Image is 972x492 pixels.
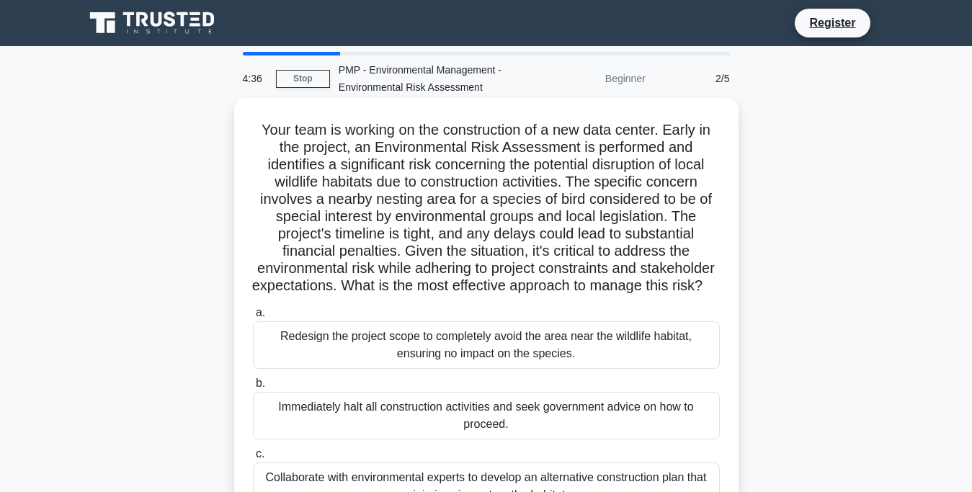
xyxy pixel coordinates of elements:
[276,70,330,88] a: Stop
[801,14,864,32] a: Register
[234,64,276,93] div: 4:36
[251,121,721,295] h5: Your team is working on the construction of a new data center. Early in the project, an Environme...
[253,392,720,439] div: Immediately halt all construction activities and seek government advice on how to proceed.
[253,321,720,369] div: Redesign the project scope to completely avoid the area near the wildlife habitat, ensuring no im...
[330,55,528,102] div: PMP - Environmental Management - Environmental Risk Assessment
[528,64,654,93] div: Beginner
[654,64,739,93] div: 2/5
[256,306,265,318] span: a.
[256,447,264,460] span: c.
[256,377,265,389] span: b.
